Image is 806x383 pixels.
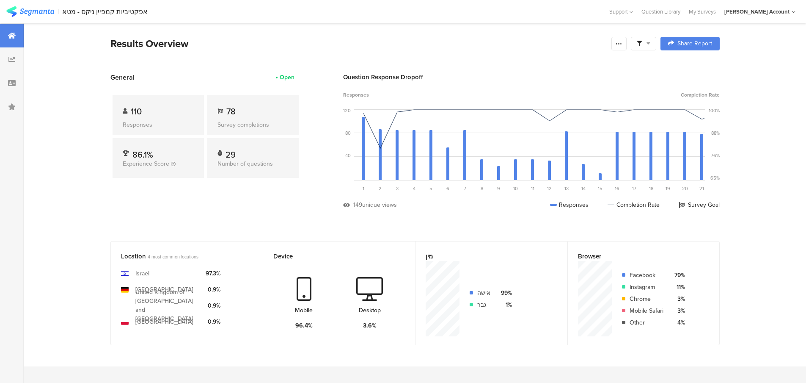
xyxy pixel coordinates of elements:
[135,288,199,323] div: United Kingdom of [GEOGRAPHIC_DATA] and [GEOGRAPHIC_DATA]
[670,318,685,327] div: 4%
[131,105,142,118] span: 110
[135,285,193,294] div: [GEOGRAPHIC_DATA]
[379,185,382,192] span: 2
[206,317,220,326] div: 0.9%
[135,269,149,278] div: Israel
[632,185,636,192] span: 17
[481,185,483,192] span: 8
[477,289,490,297] div: אישה
[217,159,273,168] span: Number of questions
[670,271,685,280] div: 79%
[710,175,720,181] div: 65%
[681,91,720,99] span: Completion Rate
[343,91,369,99] span: Responses
[353,200,362,209] div: 149
[123,120,194,129] div: Responses
[362,200,397,209] div: unique views
[363,321,377,330] div: 3.6%
[564,185,569,192] span: 13
[446,185,449,192] span: 6
[581,185,586,192] span: 14
[711,152,720,159] div: 76%
[295,321,313,330] div: 96.4%
[666,185,670,192] span: 19
[6,6,54,17] img: segmanta logo
[630,271,663,280] div: Facebook
[345,152,351,159] div: 40
[429,185,432,192] span: 5
[630,283,663,291] div: Instagram
[343,107,351,114] div: 120
[699,185,704,192] span: 21
[58,7,59,17] div: |
[132,148,153,161] span: 86.1%
[121,252,239,261] div: Location
[396,185,399,192] span: 3
[359,306,381,315] div: Desktop
[670,283,685,291] div: 11%
[679,200,720,209] div: Survey Goal
[685,8,720,16] a: My Surveys
[206,269,220,278] div: 97.3%
[413,185,415,192] span: 4
[110,72,135,82] span: General
[226,105,236,118] span: 78
[206,301,220,310] div: 0.9%
[513,185,518,192] span: 10
[345,130,351,136] div: 80
[497,289,512,297] div: 99%
[123,159,169,168] span: Experience Score
[609,5,633,18] div: Support
[608,200,660,209] div: Completion Rate
[464,185,466,192] span: 7
[630,318,663,327] div: Other
[206,285,220,294] div: 0.9%
[670,294,685,303] div: 3%
[615,185,619,192] span: 16
[724,8,789,16] div: [PERSON_NAME] Account
[630,294,663,303] div: Chrome
[531,185,534,192] span: 11
[273,252,391,261] div: Device
[670,306,685,315] div: 3%
[497,300,512,309] div: 1%
[295,306,313,315] div: Mobile
[280,73,294,82] div: Open
[630,306,663,315] div: Mobile Safari
[426,252,543,261] div: מין
[477,300,490,309] div: גבר
[578,252,695,261] div: Browser
[547,185,552,192] span: 12
[677,41,712,47] span: Share Report
[148,253,198,260] span: 4 most common locations
[343,72,720,82] div: Question Response Dropoff
[135,317,193,326] div: [GEOGRAPHIC_DATA]
[497,185,500,192] span: 9
[110,36,607,51] div: Results Overview
[637,8,685,16] a: Question Library
[550,200,589,209] div: Responses
[217,120,289,129] div: Survey completions
[226,148,236,157] div: 29
[363,185,364,192] span: 1
[598,185,602,192] span: 15
[62,8,148,16] div: אפקטיביות קמפיין ניקס - מטא
[709,107,720,114] div: 100%
[711,130,720,136] div: 88%
[682,185,688,192] span: 20
[649,185,653,192] span: 18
